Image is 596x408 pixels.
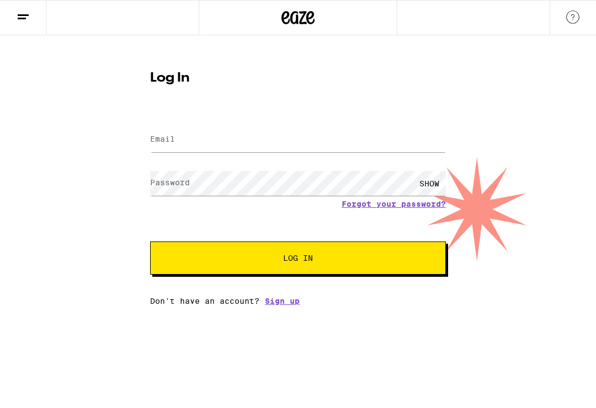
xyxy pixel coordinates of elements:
label: Email [150,135,175,143]
span: Hi. Need any help? [7,8,79,17]
a: Sign up [265,297,300,305]
button: Log In [150,241,446,275]
div: Don't have an account? [150,297,446,305]
a: Forgot your password? [342,200,446,208]
span: Log In [283,254,313,262]
div: SHOW [413,171,446,196]
label: Password [150,178,190,187]
h1: Log In [150,72,446,85]
input: Email [150,127,446,152]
